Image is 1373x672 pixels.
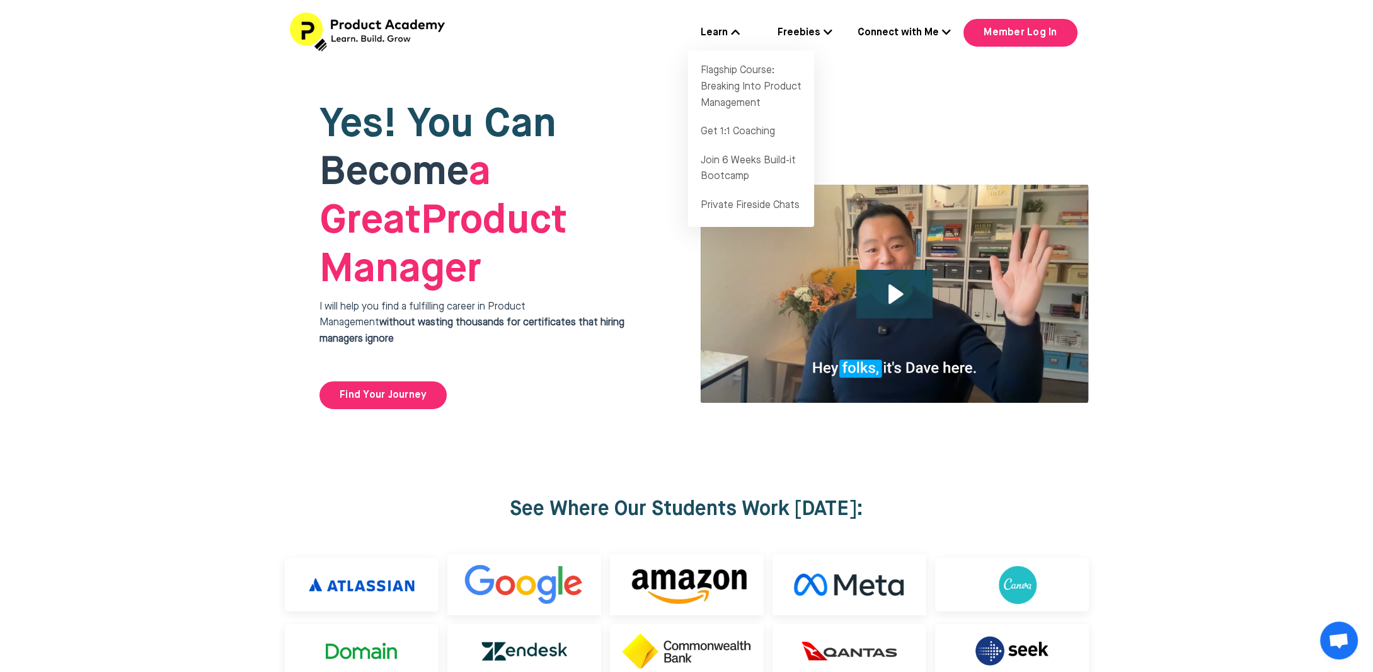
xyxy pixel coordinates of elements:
button: Play Video: file-uploads/sites/127338/video/4ffeae-3e1-a2cd-5ad6-eac528a42_Why_I_built_product_ac... [856,270,933,318]
span: I will help you find a fulfilling career in Product Management [319,302,624,344]
img: Header Logo [290,13,447,52]
div: Bate-papo aberto [1320,622,1358,659]
a: Find Your Journey [319,381,447,409]
a: Member Log In [963,19,1077,47]
a: Get 1:1 Coaching [688,118,814,147]
a: Private Fireside Chats [688,192,814,221]
a: Freebies [778,25,832,42]
a: Flagship Course: Breaking Into Product Management [688,57,814,118]
strong: without wasting thousands for certificates that hiring managers ignore [319,318,624,344]
a: Join 6 Weeks Build-it Bootcamp [688,147,814,192]
span: Yes! You Can [319,105,556,145]
a: Connect with Me [858,25,951,42]
strong: See Where Our Students Work [DATE]: [510,499,863,519]
a: Learn [701,25,740,42]
span: Become [319,153,469,193]
strong: a Great [319,153,491,241]
span: Product Manager [319,153,567,290]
